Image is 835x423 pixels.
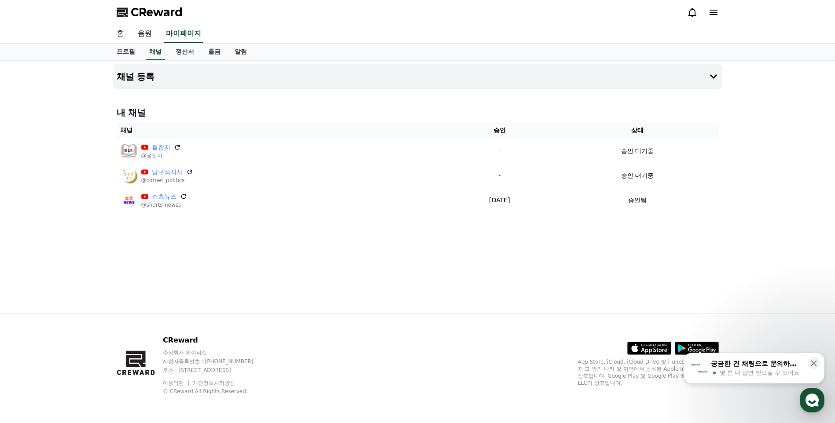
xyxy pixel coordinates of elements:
span: 설정 [136,292,147,299]
a: 이용약관 [163,380,191,386]
a: 마이페이지 [164,25,203,43]
p: App Store, iCloud, iCloud Drive 및 iTunes Store는 미국과 그 밖의 나라 및 지역에서 등록된 Apple Inc.의 서비스 상표입니다. Goo... [578,358,719,387]
a: 설정 [114,279,169,301]
span: 홈 [28,292,33,299]
a: 프로필 [110,44,142,60]
span: CReward [131,5,183,19]
a: 음원 [131,25,159,43]
a: 개인정보처리방침 [193,380,235,386]
p: @corner_politics [141,177,193,184]
a: 채널 [146,44,165,60]
th: 상태 [556,122,719,139]
p: @썰잡지 [141,152,181,159]
a: 정산서 [169,44,201,60]
p: [DATE] [446,196,553,205]
p: 사업자등록번호 : [PHONE_NUMBER] [163,358,270,365]
a: 썰잡지 [152,143,170,152]
p: @shorts-newss [141,201,187,208]
a: 알림 [228,44,254,60]
p: 승인됨 [628,196,647,205]
button: 채널 등록 [113,64,722,89]
a: 홈 [3,279,58,301]
h4: 채널 등록 [117,72,155,81]
span: 대화 [81,292,91,299]
a: 대화 [58,279,114,301]
th: 채널 [117,122,443,139]
p: - [446,146,553,156]
p: 주식회사 와이피랩 [163,349,270,356]
a: 쇼츠뉴스 [152,192,177,201]
p: 승인 대기중 [621,171,654,180]
a: 방구석시사 [152,168,183,177]
a: CReward [117,5,183,19]
h4: 내 채널 [117,106,719,119]
p: - [446,171,553,180]
img: 방구석시사 [120,167,138,184]
a: 홈 [110,25,131,43]
th: 승인 [443,122,556,139]
img: 썰잡지 [120,142,138,160]
a: 출금 [201,44,228,60]
p: 승인 대기중 [621,146,654,156]
p: © CReward All Rights Reserved. [163,388,270,395]
p: CReward [163,335,270,346]
p: 주소 : [STREET_ADDRESS] [163,367,270,374]
img: 쇼츠뉴스 [120,191,138,209]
